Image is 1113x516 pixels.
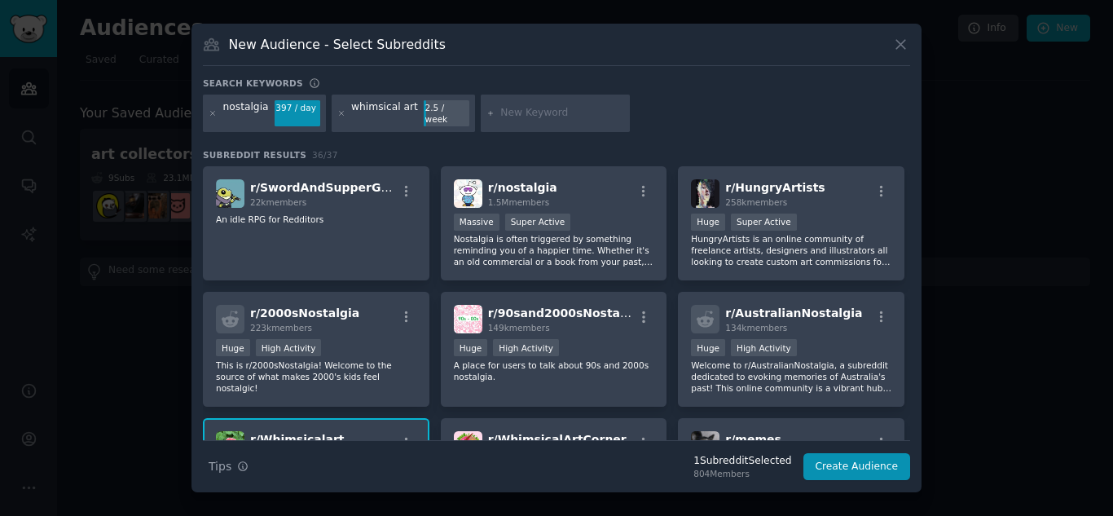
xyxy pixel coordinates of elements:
[250,323,312,333] span: 223k members
[691,339,725,356] div: Huge
[250,181,408,194] span: r/ SwordAndSupperGame
[803,453,911,481] button: Create Audience
[725,323,787,333] span: 134k members
[454,305,482,333] img: 90sand2000sNostalgia
[454,179,482,208] img: nostalgia
[229,36,446,53] h3: New Audience - Select Subreddits
[454,233,654,267] p: Nostalgia is often triggered by something reminding you of a happier time. Whether it's an old co...
[725,307,862,320] span: r/ AustralianNostalgia
[250,307,359,320] span: r/ 2000sNostalgia
[216,179,244,208] img: SwordAndSupperGame
[505,214,571,231] div: Super Active
[454,214,499,231] div: Massive
[250,197,306,207] span: 22k members
[256,339,322,356] div: High Activity
[454,431,482,460] img: WhimsicalArtCorner
[275,100,320,115] div: 397 / day
[691,214,725,231] div: Huge
[216,431,244,460] img: Whimsicalart
[209,458,231,475] span: Tips
[731,339,797,356] div: High Activity
[691,359,891,394] p: Welcome to r/AustralianNostalgia, a subreddit dedicated to evoking memories of Australia's past! ...
[488,197,550,207] span: 1.5M members
[203,77,303,89] h3: Search keywords
[500,106,624,121] input: New Keyword
[691,233,891,267] p: HungryArtists is an online community of freelance artists, designers and illustrators all looking...
[493,339,559,356] div: High Activity
[488,433,627,446] span: r/ WhimsicalArtCorner
[223,100,269,126] div: nostalgia
[731,214,797,231] div: Super Active
[691,179,719,208] img: HungryArtists
[203,149,306,161] span: Subreddit Results
[351,100,418,126] div: whimsical art
[488,323,550,333] span: 149k members
[693,468,791,479] div: 804 Members
[725,433,781,446] span: r/ memes
[725,197,787,207] span: 258k members
[312,150,338,160] span: 36 / 37
[454,359,654,382] p: A place for users to talk about 90s and 2000s nostalgia.
[454,339,488,356] div: Huge
[250,433,345,446] span: r/ Whimsicalart
[488,181,557,194] span: r/ nostalgia
[691,431,719,460] img: memes
[488,307,644,320] span: r/ 90sand2000sNostalgia
[216,359,416,394] p: This is r/2000sNostalgia! Welcome to the source of what makes 2000's kids feel nostalgic!
[424,100,469,126] div: 2.5 / week
[725,181,825,194] span: r/ HungryArtists
[216,214,416,225] p: An idle RPG for Redditors
[693,454,791,469] div: 1 Subreddit Selected
[203,452,254,481] button: Tips
[216,339,250,356] div: Huge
